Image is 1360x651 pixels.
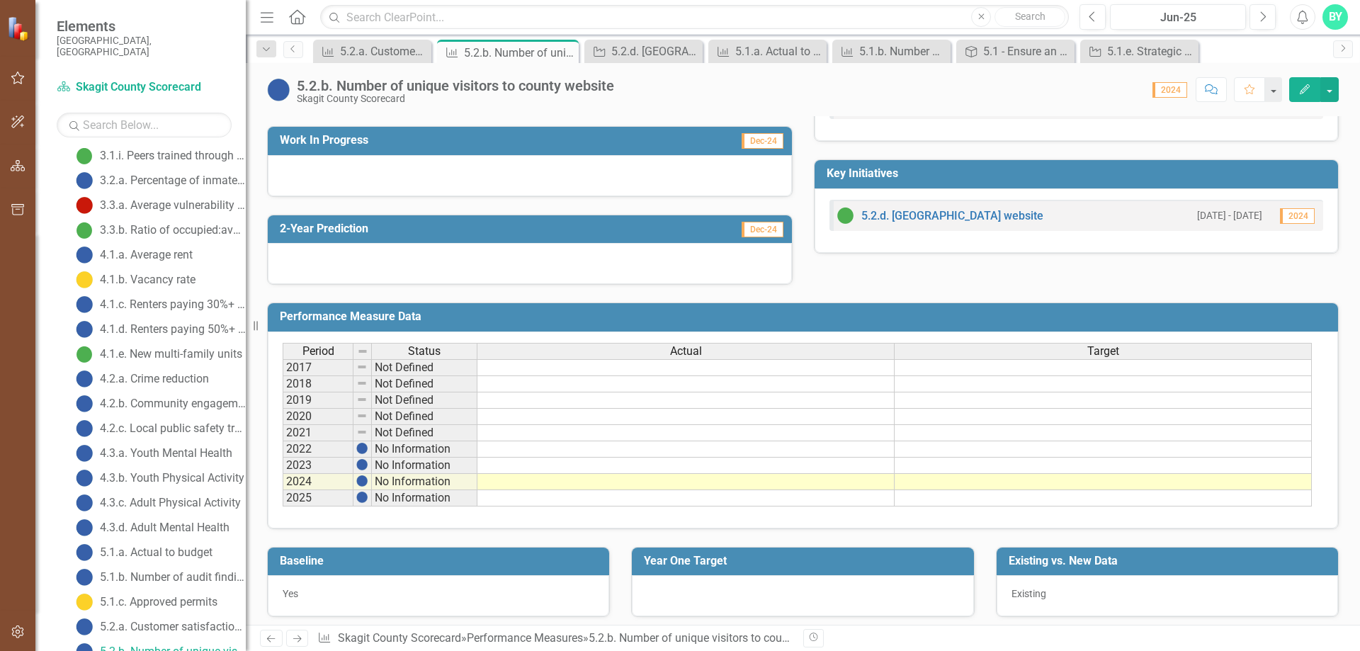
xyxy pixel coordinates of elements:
img: No Information [267,79,290,101]
div: 5.2.a. Customer satisfaction survey [100,621,246,633]
a: 5.1 - Ensure an effective and efficient county government. [960,43,1071,60]
div: 4.3.d. Adult Mental Health [100,521,229,534]
div: 5.2.b. Number of unique visitors to county website [297,78,614,94]
a: Performance Measures [467,631,583,645]
img: Caution [76,594,93,611]
span: Period [302,345,334,358]
div: 3.1.i. Peers trained through County-organized recovery coalition [100,149,246,162]
a: 4.3.c. Adult Physical Activity [72,492,241,514]
img: No Information [76,470,93,487]
td: Not Defined [372,376,477,392]
div: 4.3.c. Adult Physical Activity [100,497,241,509]
a: 4.1.a. Average rent [72,244,193,266]
td: No Information [372,441,477,458]
div: 4.2.c. Local public safety trainings completed [100,422,246,435]
td: No Information [372,474,477,490]
a: 4.2.c. Local public safety trainings completed [72,417,246,440]
div: 5.2.b. Number of unique visitors to county website [589,631,839,645]
td: 2018 [283,376,353,392]
img: On Target [837,207,854,224]
img: 8DAGhfEEPCf229AAAAAElFTkSuQmCC [356,394,368,405]
div: 5.1.a. Actual to budget [735,43,823,60]
a: 5.2.a. Customer satisfaction survey [72,616,246,638]
img: Caution [76,271,93,288]
img: 8DAGhfEEPCf229AAAAAElFTkSuQmCC [357,346,368,357]
span: Existing [1011,588,1046,599]
a: 4.3.a. Youth Mental Health [72,442,232,465]
a: 4.1.b. Vacancy rate [72,268,195,291]
a: 4.2.a. Crime reduction [72,368,209,390]
a: Skagit County Scorecard [57,79,232,96]
h3: Baseline [280,555,602,567]
td: 2019 [283,392,353,409]
h3: Key Initiatives [827,167,1332,180]
a: Skagit County Scorecard [338,631,461,645]
img: No Information [76,296,93,313]
img: On Target [76,346,93,363]
img: No Information [76,172,93,189]
img: On Target [76,147,93,164]
td: 2021 [283,425,353,441]
img: 8DAGhfEEPCf229AAAAAElFTkSuQmCC [356,426,368,438]
a: 3.3.a. Average vulnerability score of placements from the Housing Interest Pool [72,194,246,217]
a: 5.2.d. [GEOGRAPHIC_DATA] website [588,43,699,60]
td: No Information [372,458,477,474]
img: No Information [76,618,93,635]
td: 2025 [283,490,353,506]
div: 4.1.a. Average rent [100,249,193,261]
div: » » [317,630,792,647]
a: 4.3.d. Adult Mental Health [72,516,229,539]
div: 5.1.e. Strategic Planning County-wide Tool [1107,43,1195,60]
img: No Information [76,569,93,586]
img: 5IrRnKEJ6BiPSN5KCdQOFTDSB2zcNESImCplowt8AK+PXGIh7Es0AAAAASUVORK5CYII= [356,492,368,503]
a: 5.1.b. Number of audit findings/deficiencies [72,566,246,589]
input: Search Below... [57,113,232,137]
td: 2017 [283,359,353,376]
div: 5.1 - Ensure an effective and efficient county government. [983,43,1071,60]
img: 8DAGhfEEPCf229AAAAAElFTkSuQmCC [356,410,368,421]
div: 5.2.a. Customer satisfaction survey [340,43,428,60]
a: 4.3.b. Youth Physical Activity [72,467,244,489]
small: [GEOGRAPHIC_DATA], [GEOGRAPHIC_DATA] [57,35,232,58]
a: 3.3.b. Ratio of occupied:available bed nights [72,219,246,242]
h3: Year One Target [644,555,966,567]
a: 4.2.b. Community engagement/support [72,392,246,415]
div: 4.1.c. Renters paying 30%+ of income on shelter [100,298,246,311]
img: 8DAGhfEEPCf229AAAAAElFTkSuQmCC [356,378,368,389]
a: 4.1.c. Renters paying 30%+ of income on shelter [72,293,246,316]
td: Not Defined [372,425,477,441]
img: 5IrRnKEJ6BiPSN5KCdQOFTDSB2zcNESImCplowt8AK+PXGIh7Es0AAAAASUVORK5CYII= [356,475,368,487]
div: 4.1.d. Renters paying 50%+ of income on shelter [100,323,246,336]
div: Jun-25 [1115,9,1241,26]
a: 4.1.e. New multi-family units [72,343,242,366]
a: 5.1.a. Actual to budget [712,43,823,60]
a: 5.1.c. Approved permits [72,591,217,613]
img: No Information [76,519,93,536]
div: 4.3.a. Youth Mental Health [100,447,232,460]
img: 5IrRnKEJ6BiPSN5KCdQOFTDSB2zcNESImCplowt8AK+PXGIh7Es0AAAAASUVORK5CYII= [356,459,368,470]
img: 8DAGhfEEPCf229AAAAAElFTkSuQmCC [356,361,368,373]
div: 4.2.b. Community engagement/support [100,397,246,410]
div: 5.2.d. [GEOGRAPHIC_DATA] website [611,43,699,60]
h3: Existing vs. New Data [1009,555,1331,567]
td: 2024 [283,474,353,490]
button: BY [1322,4,1348,30]
div: 4.1.e. New multi-family units [100,348,242,361]
span: Target [1087,345,1119,358]
span: Actual [670,345,702,358]
span: Yes [283,588,298,599]
div: 3.2.a. Percentage of inmates receiving MOUD/[PERSON_NAME] while in custody [100,174,246,187]
img: 5IrRnKEJ6BiPSN5KCdQOFTDSB2zcNESImCplowt8AK+PXGIh7Es0AAAAASUVORK5CYII= [356,443,368,454]
td: Not Defined [372,409,477,425]
a: 5.1.a. Actual to budget [72,541,212,564]
td: 2023 [283,458,353,474]
span: Search [1015,11,1045,22]
div: 5.1.b. Number of audit findings/deficiencies [859,43,947,60]
div: 4.3.b. Youth Physical Activity [100,472,244,485]
td: Not Defined [372,359,477,376]
img: No Information [76,544,93,561]
h3: Performance Measure Data [280,310,1331,323]
img: No Information [76,370,93,387]
span: Elements [57,18,232,35]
